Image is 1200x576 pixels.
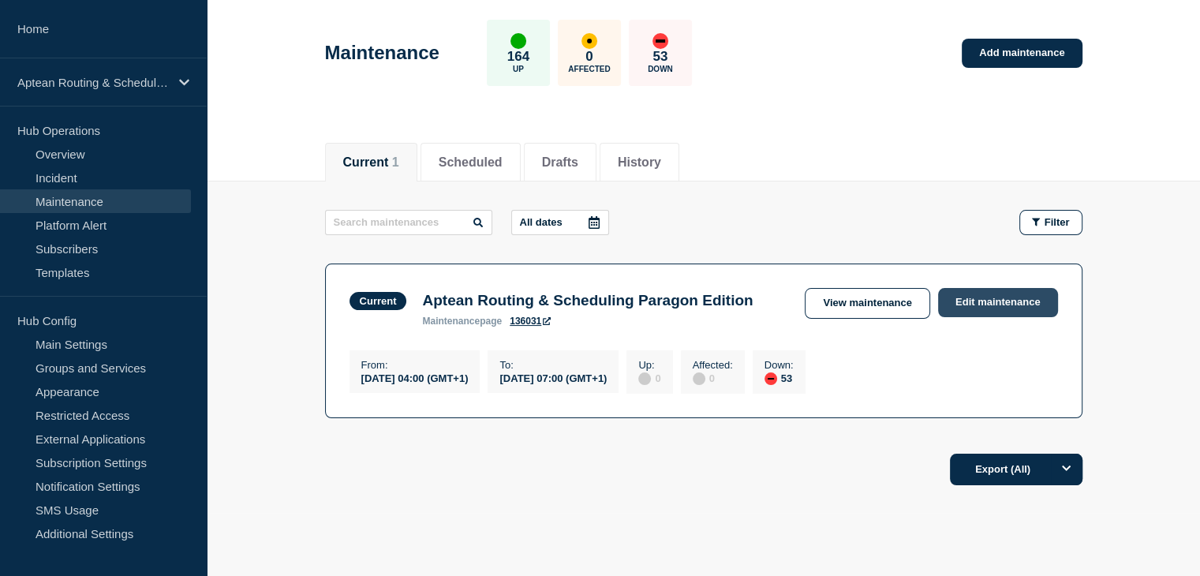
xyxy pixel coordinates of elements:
div: disabled [693,372,705,385]
p: Down [648,65,673,73]
div: 53 [764,371,794,385]
p: Up [513,65,524,73]
p: page [422,316,502,327]
button: Filter [1019,210,1082,235]
input: Search maintenances [325,210,492,235]
p: 164 [507,49,529,65]
div: 0 [693,371,733,385]
span: Filter [1045,216,1070,228]
p: Down : [764,359,794,371]
a: 136031 [510,316,551,327]
button: Export (All) [950,454,1082,485]
div: down [764,372,777,385]
p: Aptean Routing & Scheduling Paragon Edition [17,76,169,89]
div: disabled [638,372,651,385]
button: Options [1051,454,1082,485]
h3: Aptean Routing & Scheduling Paragon Edition [422,292,753,309]
span: maintenance [422,316,480,327]
button: Current 1 [343,155,399,170]
div: up [510,33,526,49]
a: Edit maintenance [938,288,1058,317]
div: 0 [638,371,660,385]
button: Scheduled [439,155,503,170]
p: 0 [585,49,593,65]
button: All dates [511,210,609,235]
div: [DATE] 04:00 (GMT+1) [361,371,469,384]
button: Drafts [542,155,578,170]
div: down [652,33,668,49]
div: affected [581,33,597,49]
button: History [618,155,661,170]
a: View maintenance [805,288,929,319]
p: Affected [568,65,610,73]
p: From : [361,359,469,371]
h1: Maintenance [325,42,439,64]
p: 53 [652,49,667,65]
p: All dates [520,216,563,228]
a: Add maintenance [962,39,1082,68]
p: Up : [638,359,660,371]
p: Affected : [693,359,733,371]
div: [DATE] 07:00 (GMT+1) [499,371,607,384]
span: 1 [392,155,399,169]
div: Current [360,295,397,307]
p: To : [499,359,607,371]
